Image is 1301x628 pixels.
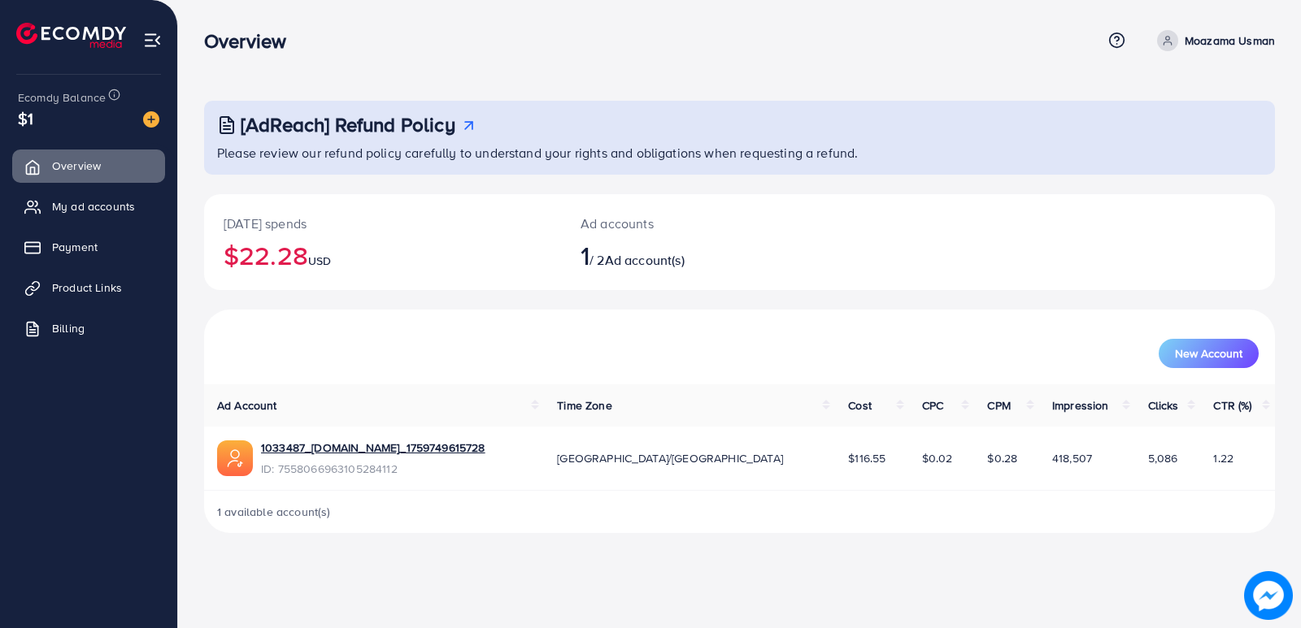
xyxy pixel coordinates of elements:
[1244,571,1293,620] img: image
[557,450,783,466] span: [GEOGRAPHIC_DATA]/[GEOGRAPHIC_DATA]
[52,279,122,296] span: Product Links
[52,320,85,336] span: Billing
[12,271,165,304] a: Product Links
[143,111,159,128] img: image
[12,312,165,344] a: Billing
[241,113,455,136] h3: [AdReach] Refund Policy
[52,198,135,214] span: My ad accounts
[261,461,485,477] span: ID: 7558066963105284112
[217,143,1265,162] p: Please review our refund policy carefully to understand your rights and obligations when requesti...
[18,106,33,130] span: $1
[1148,450,1178,466] span: 5,086
[557,397,611,414] span: Time Zone
[16,23,126,48] img: logo
[12,231,165,263] a: Payment
[1213,450,1234,466] span: 1.22
[12,149,165,182] a: Overview
[922,450,953,466] span: $0.02
[1052,397,1109,414] span: Impression
[12,190,165,223] a: My ad accounts
[1148,397,1179,414] span: Clicks
[987,397,1010,414] span: CPM
[1175,348,1242,359] span: New Account
[1185,31,1275,50] p: Moazama Usman
[18,89,106,106] span: Ecomdy Balance
[224,214,542,233] p: [DATE] spends
[1151,30,1275,51] a: Moazama Usman
[261,440,485,456] a: 1033487_[DOMAIN_NAME]_1759749615728
[217,440,253,476] img: ic-ads-acc.e4c84228.svg
[52,158,101,174] span: Overview
[52,239,98,255] span: Payment
[848,450,885,466] span: $116.55
[1213,397,1251,414] span: CTR (%)
[605,251,685,269] span: Ad account(s)
[581,236,590,274] span: 1
[143,31,162,50] img: menu
[308,253,331,269] span: USD
[224,240,542,271] h2: $22.28
[1159,339,1259,368] button: New Account
[204,29,299,53] h3: Overview
[848,397,872,414] span: Cost
[987,450,1017,466] span: $0.28
[217,397,277,414] span: Ad Account
[922,397,943,414] span: CPC
[581,214,809,233] p: Ad accounts
[581,240,809,271] h2: / 2
[1052,450,1092,466] span: 418,507
[217,504,331,520] span: 1 available account(s)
